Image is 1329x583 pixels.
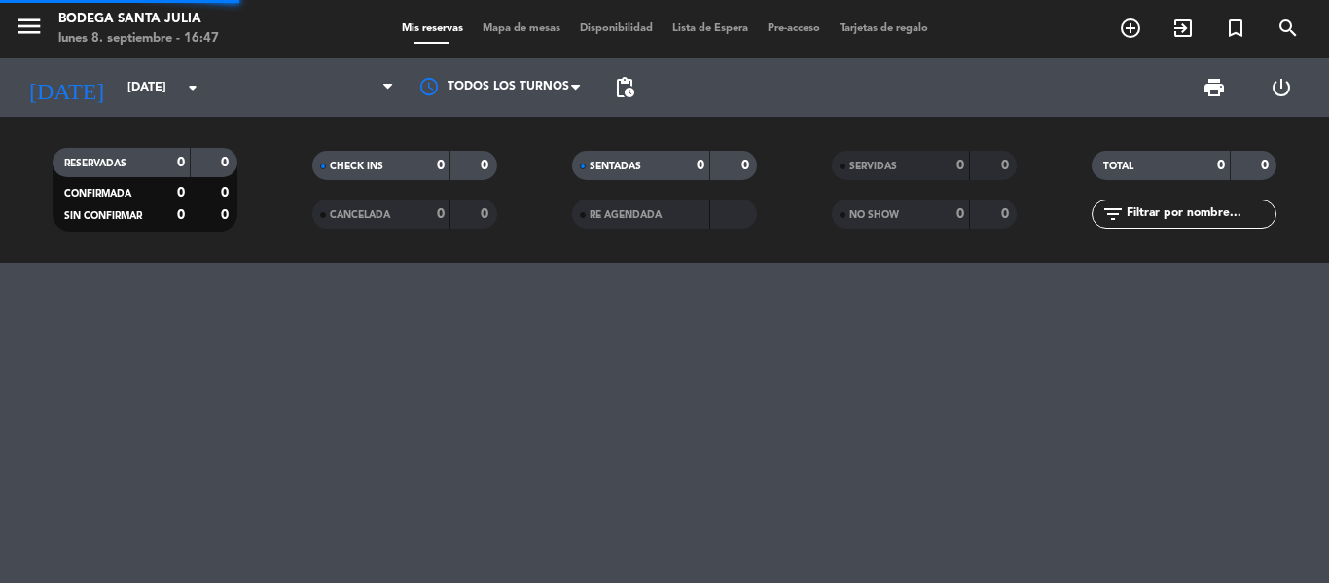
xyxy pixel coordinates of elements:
[64,211,142,221] span: SIN CONFIRMAR
[956,207,964,221] strong: 0
[956,159,964,172] strong: 0
[473,23,570,34] span: Mapa de mesas
[590,162,641,171] span: SENTADAS
[221,186,233,200] strong: 0
[330,162,383,171] span: CHECK INS
[221,208,233,222] strong: 0
[437,207,445,221] strong: 0
[221,156,233,169] strong: 0
[330,210,390,220] span: CANCELADA
[1119,17,1142,40] i: add_circle_outline
[15,12,44,48] button: menu
[1001,207,1013,221] strong: 0
[481,159,492,172] strong: 0
[58,10,219,29] div: Bodega Santa Julia
[437,159,445,172] strong: 0
[1203,76,1226,99] span: print
[1001,159,1013,172] strong: 0
[64,159,126,168] span: RESERVADAS
[758,23,830,34] span: Pre-acceso
[1276,17,1300,40] i: search
[15,66,118,109] i: [DATE]
[590,210,662,220] span: RE AGENDADA
[1224,17,1247,40] i: turned_in_not
[177,208,185,222] strong: 0
[1101,202,1125,226] i: filter_list
[177,186,185,200] strong: 0
[64,189,131,199] span: CONFIRMADA
[1247,58,1314,117] div: LOG OUT
[1125,203,1275,225] input: Filtrar por nombre...
[830,23,938,34] span: Tarjetas de regalo
[1217,159,1225,172] strong: 0
[697,159,704,172] strong: 0
[392,23,473,34] span: Mis reservas
[181,76,204,99] i: arrow_drop_down
[1270,76,1293,99] i: power_settings_new
[481,207,492,221] strong: 0
[58,29,219,49] div: lunes 8. septiembre - 16:47
[570,23,663,34] span: Disponibilidad
[1103,162,1133,171] span: TOTAL
[177,156,185,169] strong: 0
[1261,159,1273,172] strong: 0
[741,159,753,172] strong: 0
[849,210,899,220] span: NO SHOW
[1171,17,1195,40] i: exit_to_app
[663,23,758,34] span: Lista de Espera
[15,12,44,41] i: menu
[849,162,897,171] span: SERVIDAS
[613,76,636,99] span: pending_actions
